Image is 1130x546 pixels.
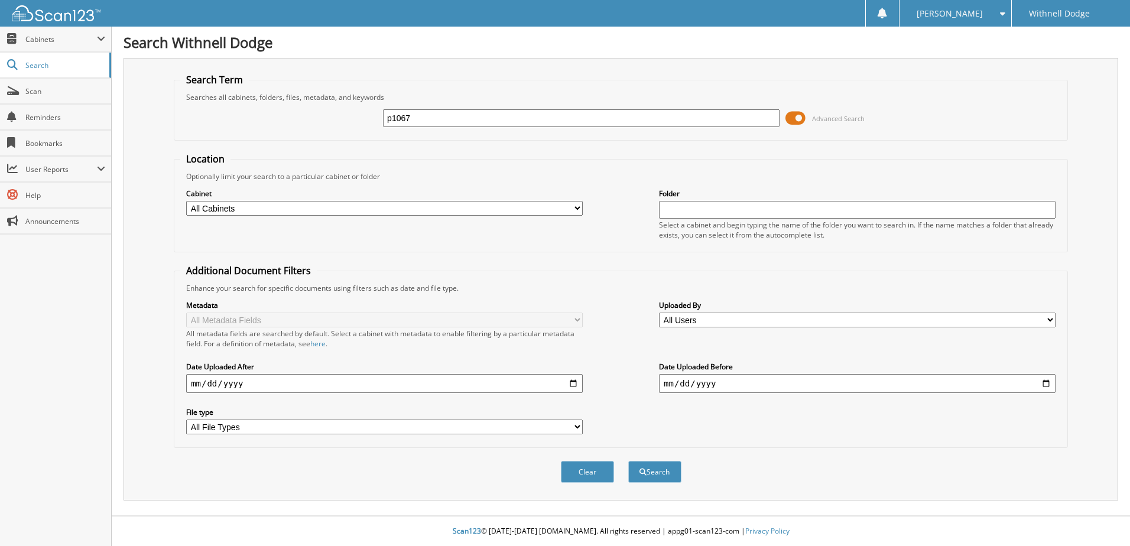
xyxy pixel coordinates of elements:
div: All metadata fields are searched by default. Select a cabinet with metadata to enable filtering b... [186,329,583,349]
label: Cabinet [186,188,583,199]
span: Advanced Search [812,114,865,123]
label: Metadata [186,300,583,310]
span: Bookmarks [25,138,105,148]
span: Withnell Dodge [1029,10,1090,17]
legend: Location [180,152,230,165]
label: File type [186,407,583,417]
label: Folder [659,188,1056,199]
div: Searches all cabinets, folders, files, metadata, and keywords [180,92,1061,102]
label: Date Uploaded Before [659,362,1056,372]
span: Cabinets [25,34,97,44]
span: Scan123 [453,526,481,536]
span: Announcements [25,216,105,226]
span: Reminders [25,112,105,122]
img: scan123-logo-white.svg [12,5,100,21]
button: Clear [561,461,614,483]
h1: Search Withnell Dodge [124,32,1118,52]
label: Date Uploaded After [186,362,583,372]
span: Scan [25,86,105,96]
label: Uploaded By [659,300,1056,310]
input: end [659,374,1056,393]
span: Help [25,190,105,200]
a: here [310,339,326,349]
div: Enhance your search for specific documents using filters such as date and file type. [180,283,1061,293]
span: User Reports [25,164,97,174]
legend: Search Term [180,73,249,86]
div: Optionally limit your search to a particular cabinet or folder [180,171,1061,181]
a: Privacy Policy [745,526,790,536]
legend: Additional Document Filters [180,264,317,277]
div: © [DATE]-[DATE] [DOMAIN_NAME]. All rights reserved | appg01-scan123-com | [112,517,1130,546]
div: Select a cabinet and begin typing the name of the folder you want to search in. If the name match... [659,220,1056,240]
span: Search [25,60,103,70]
button: Search [628,461,681,483]
input: start [186,374,583,393]
iframe: Chat Widget [1071,489,1130,546]
span: [PERSON_NAME] [917,10,983,17]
